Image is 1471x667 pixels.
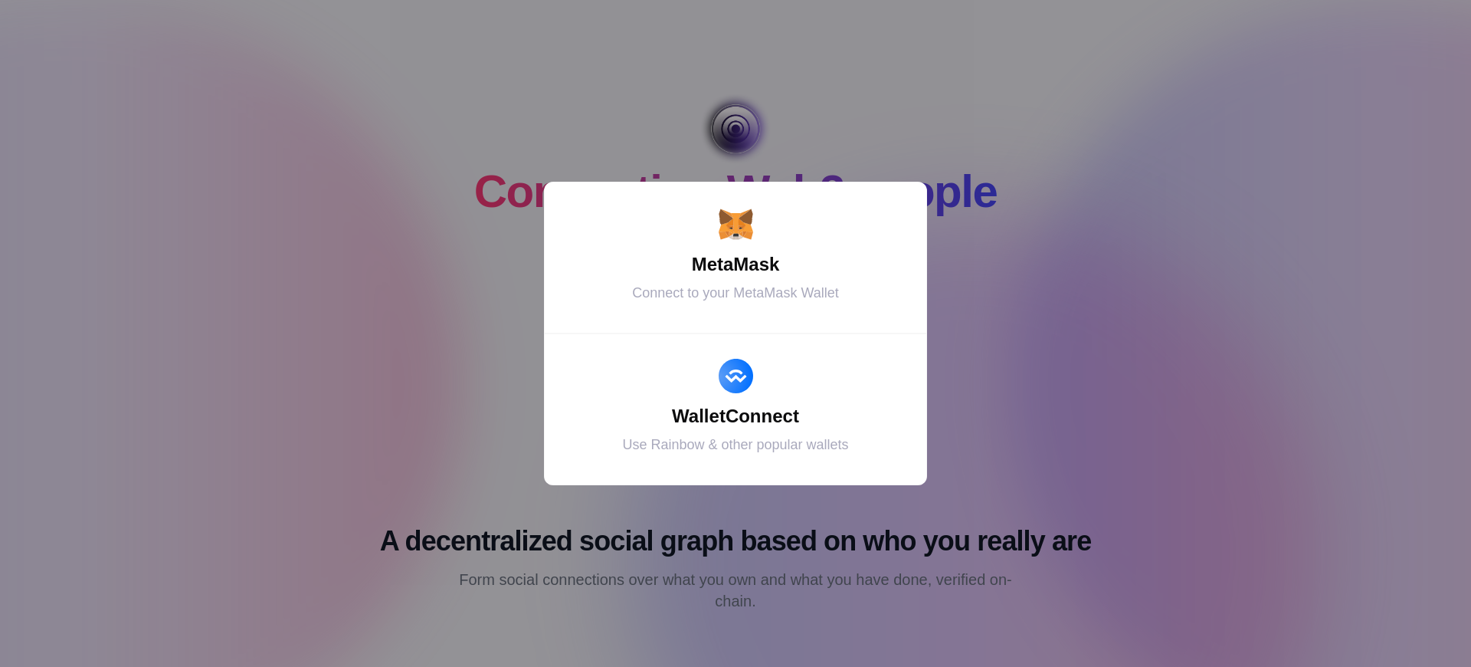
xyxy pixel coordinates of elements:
div: Use Rainbow & other popular wallets [563,435,908,455]
img: WalletConnect [719,359,753,393]
img: MetaMask [719,207,753,242]
div: MetaMask [563,251,908,278]
div: WalletConnect [563,402,908,430]
div: Connect to your MetaMask Wallet [563,283,908,304]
